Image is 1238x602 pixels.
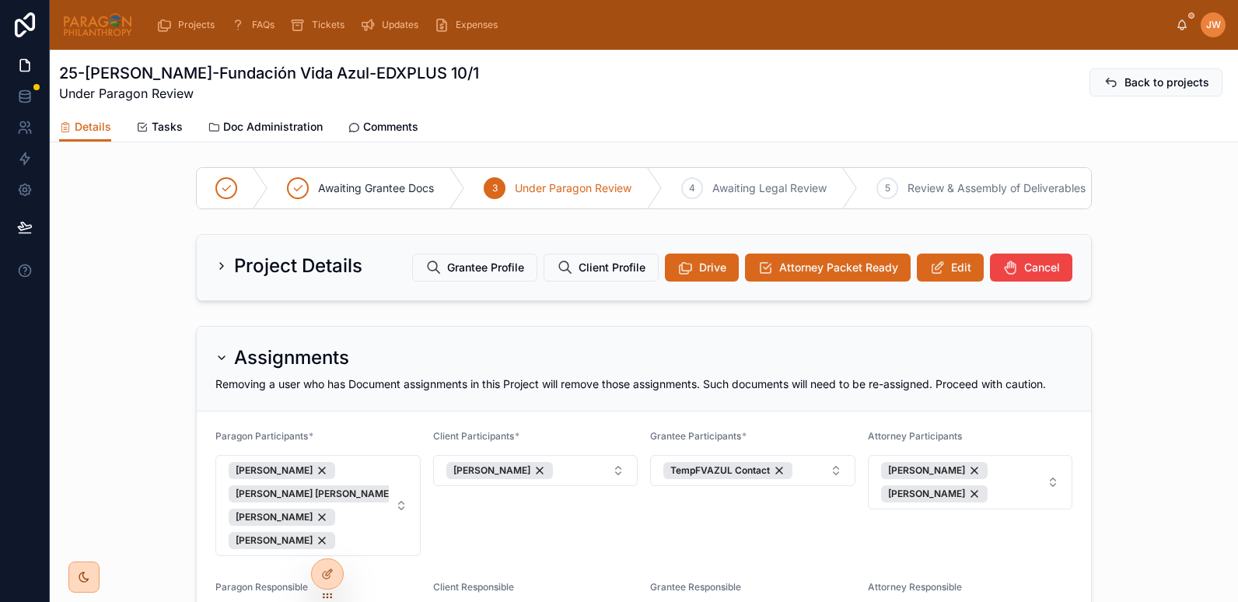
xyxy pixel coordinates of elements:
span: 5 [885,182,890,194]
span: Paragon Participants [215,430,308,442]
span: Paragon Responsible [215,581,308,593]
span: [PERSON_NAME] [236,534,313,547]
span: Attorney Responsible [868,581,962,593]
span: [PERSON_NAME] [453,464,530,477]
span: Grantee Participants [650,430,741,442]
span: Drive [699,260,726,275]
span: Awaiting Legal Review [712,180,827,196]
h1: 25-[PERSON_NAME]-Fundación Vida Azul-EDXPLUS 10/1 [59,62,479,84]
button: Drive [665,254,739,282]
span: Grantee Profile [447,260,524,275]
div: scrollable content [145,8,1176,42]
button: Unselect 32 [229,509,335,526]
span: TempFVAZUL Contact [670,464,770,477]
span: Grantee Responsible [650,581,741,593]
span: Tasks [152,119,183,135]
span: [PERSON_NAME] [PERSON_NAME] [236,488,392,500]
button: Unselect 29 [229,462,335,479]
img: App logo [62,12,133,37]
span: Client Profile [579,260,645,275]
button: Unselect 509 [881,462,988,479]
span: [PERSON_NAME] [888,488,965,500]
button: Select Button [215,455,421,556]
span: Back to projects [1124,75,1209,90]
a: Updates [355,11,429,39]
span: Details [75,119,111,135]
button: Cancel [990,254,1072,282]
a: Details [59,113,111,142]
span: 3 [492,182,498,194]
button: Attorney Packet Ready [745,254,911,282]
span: 4 [689,182,695,194]
button: Grantee Profile [412,254,537,282]
button: Select Button [650,455,855,486]
span: Updates [382,19,418,31]
span: Review & Assembly of Deliverables [908,180,1086,196]
span: Attorney Packet Ready [779,260,898,275]
a: Doc Administration [208,113,323,144]
button: Unselect 541 [663,462,792,479]
button: Select Button [433,455,638,486]
button: Unselect 468 [446,462,553,479]
button: Client Profile [544,254,659,282]
a: Comments [348,113,418,144]
span: [PERSON_NAME] [236,511,313,523]
button: Unselect 59 [229,485,414,502]
span: Comments [363,119,418,135]
span: Doc Administration [223,119,323,135]
span: Tickets [312,19,344,31]
h2: Project Details [234,254,362,278]
a: Projects [152,11,226,39]
span: Cancel [1024,260,1060,275]
span: JW [1206,19,1221,31]
button: Select Button [868,455,1073,509]
span: Client Responsible [433,581,514,593]
span: FAQs [252,19,275,31]
span: Client Participants [433,430,514,442]
a: Expenses [429,11,509,39]
span: [PERSON_NAME] [888,464,965,477]
span: Edit [951,260,971,275]
span: Under Paragon Review [59,84,479,103]
button: Unselect 30 [229,532,335,549]
button: Unselect 76 [881,485,988,502]
span: [PERSON_NAME] [236,464,313,477]
span: Projects [178,19,215,31]
h2: Assignments [234,345,349,370]
span: Under Paragon Review [515,180,631,196]
a: Tasks [136,113,183,144]
a: Tickets [285,11,355,39]
span: Expenses [456,19,498,31]
span: Awaiting Grantee Docs [318,180,434,196]
span: Removing a user who has Document assignments in this Project will remove those assignments. Such ... [215,377,1046,390]
a: FAQs [226,11,285,39]
span: Attorney Participants [868,430,962,442]
button: Back to projects [1089,68,1222,96]
button: Edit [917,254,984,282]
